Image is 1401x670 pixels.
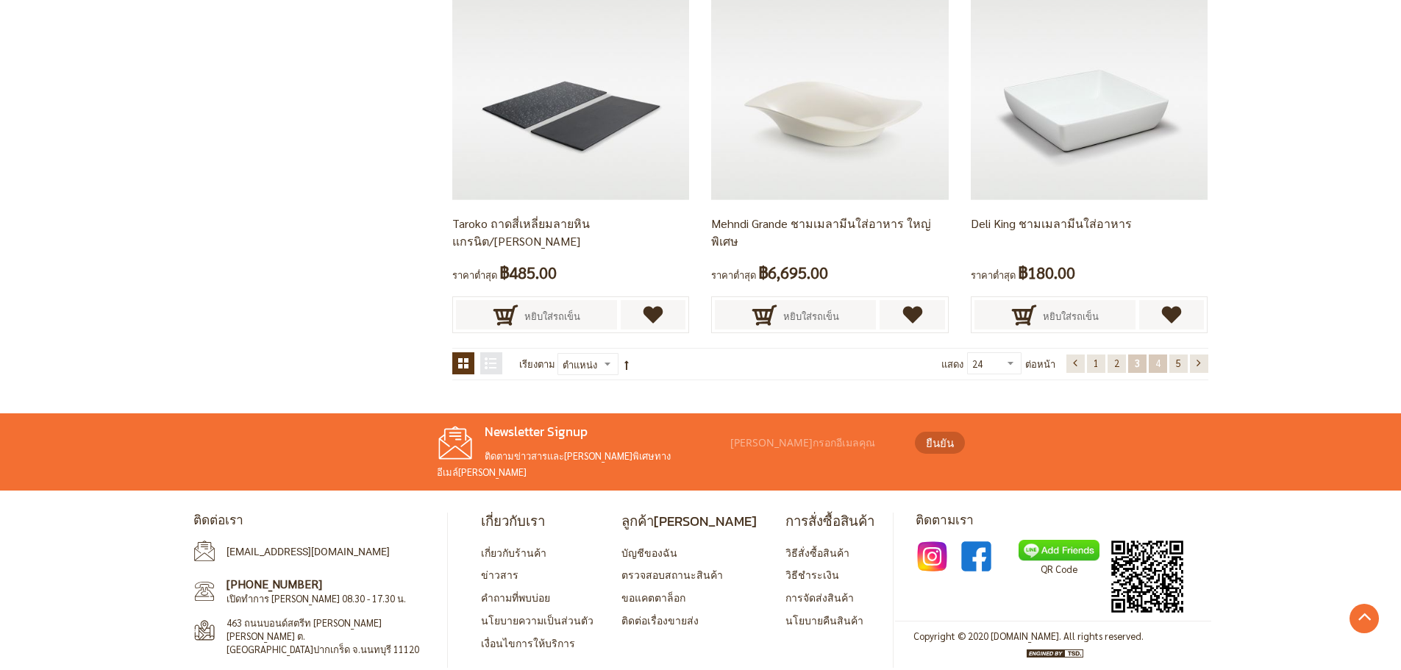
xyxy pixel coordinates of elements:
a: [EMAIL_ADDRESS][DOMAIN_NAME] [227,546,390,557]
a: เพิ่มไปยังรายการโปรด [621,300,686,329]
span: หยิบใส่รถเข็น [524,300,580,332]
a: salad bowl, extra large salad bowl, food display, catering food display, catering equipment, ชามส... [971,74,1208,86]
a: Taroko ถาดสี่เหลี่ยมลายหินแกรนิต/[PERSON_NAME] [452,215,590,249]
span: 463 ถนนบอนด์สตรีท [PERSON_NAME][PERSON_NAME] ต.[GEOGRAPHIC_DATA]ปากเกร็ด จ.นนทบุรี 11120 [227,616,421,657]
a: ติดต่อเรื่องขายส่ง [621,613,699,627]
span: แสดง [941,357,963,370]
p: QR Code [1019,561,1099,577]
span: ฿485.00 [499,259,557,286]
a: 4 [1149,354,1167,373]
button: หยิบใส่รถเข็น [974,300,1136,329]
span: ราคาต่ำสุด [711,268,756,281]
span: ฿180.00 [1018,259,1075,286]
h4: Newsletter Signup [437,424,724,441]
a: เพิ่มไปยังรายการโปรด [1139,300,1205,329]
a: ข่าวสาร [481,568,518,581]
a: Go to Top [1350,604,1379,633]
span: ยืนยัน [926,435,954,452]
span: เปิดทำการ [PERSON_NAME] 08.30 - 17.30 น. [227,592,406,605]
span: 3 [1135,357,1140,369]
h4: เกี่ยวกับเรา [481,513,593,530]
span: 2 [1114,357,1119,369]
h4: ติดต่อเรา [193,513,436,529]
p: ติดตามข่าวสารและ[PERSON_NAME]พิเศษทางอีเมล์[PERSON_NAME] [437,448,724,480]
a: 5 [1169,354,1188,373]
span: ต่อหน้า [1025,352,1055,376]
h4: ติดตามเรา [916,513,1208,529]
button: หยิบใส่รถเข็น [715,300,876,329]
span: ฿6,695.00 [758,259,828,286]
a: คำถามที่พบบ่อย [481,591,550,604]
a: granite serving platter, slates platter, slates serving platter, slate plates, Sushi board, serve... [452,74,689,86]
button: ยืนยัน [915,432,965,454]
a: บัญชีของฉัน [621,546,677,559]
a: 2 [1108,354,1126,373]
a: เกี่ยวกับร้านค้า [481,546,546,559]
strong: ตาราง [452,352,474,374]
a: นโยบายคืนสินค้า [785,613,863,627]
a: [PHONE_NUMBER] [227,576,322,591]
a: Deli King ชามเมลามีนใส่อาหาร [971,215,1132,231]
span: 4 [1155,357,1161,369]
a: เงื่อนไขการให้บริการ [481,636,575,649]
a: วิธีสั่งซื้อสินค้า [785,546,849,559]
span: ราคาต่ำสุด [971,268,1016,281]
a: วิธีชำระเงิน [785,568,839,581]
span: หยิบใส่รถเข็น [1043,300,1099,332]
button: หยิบใส่รถเข็น [456,300,617,329]
a: ตรวจสอบสถานะสินค้า [621,568,723,581]
address: Copyright © 2020 [DOMAIN_NAME]. All rights reserved. [913,629,1144,644]
span: 5 [1176,357,1181,369]
span: ราคาต่ำสุด [452,268,497,281]
a: Mehndi Grande ชามเมลามีนใส่อาหาร ใหญ่พิเศษ [711,215,931,249]
h4: การสั่งซื้อสินค้า [785,513,874,530]
a: Mehndi Grande ชามเมลามีนใส่อาหาร ใหญ่พิเศษ [711,74,948,86]
h4: ลูกค้า[PERSON_NAME] [621,513,757,530]
a: เพิ่มไปยังรายการโปรด [880,300,945,329]
span: 1 [1094,357,1099,369]
a: 1 [1087,354,1105,373]
a: การจัดส่งสินค้า [785,591,854,604]
label: เรียงตาม [519,352,555,376]
span: หยิบใส่รถเข็น [783,300,839,332]
a: นโยบายความเป็นส่วนตัว [481,613,593,627]
a: ขอแคตตาล็อก [621,591,685,604]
